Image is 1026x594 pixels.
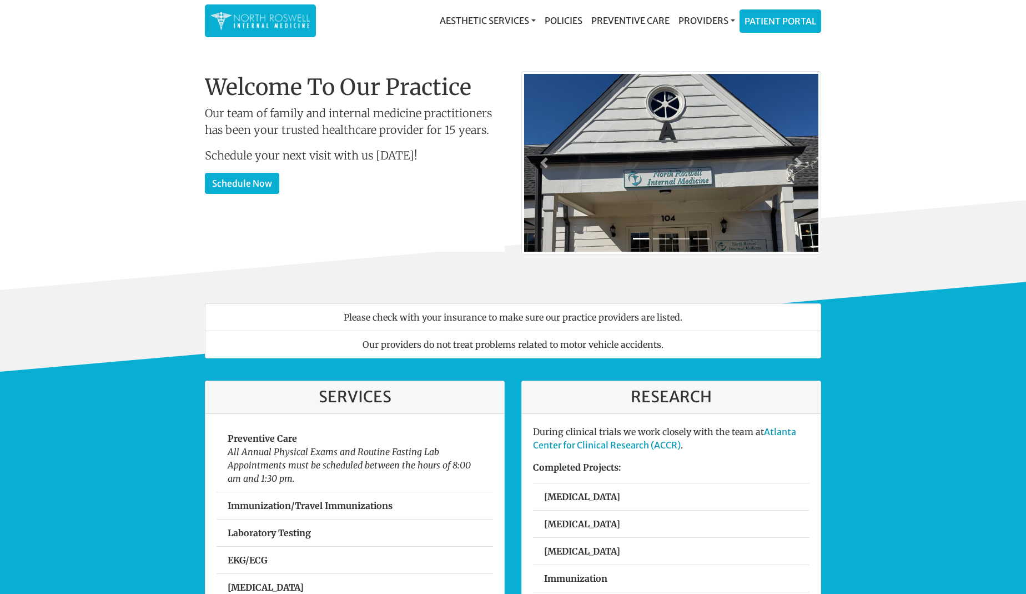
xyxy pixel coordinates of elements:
a: Schedule Now [205,173,279,194]
strong: [MEDICAL_DATA] [544,546,620,557]
a: Preventive Care [587,9,674,32]
p: During clinical trials we work closely with the team at . [533,425,809,452]
h3: Research [533,388,809,407]
a: Aesthetic Services [435,9,540,32]
img: North Roswell Internal Medicine [210,10,310,32]
strong: [MEDICAL_DATA] [544,491,620,502]
a: Atlanta Center for Clinical Research (ACCR) [533,426,796,451]
h1: Welcome To Our Practice [205,74,505,101]
strong: [MEDICAL_DATA] [544,518,620,530]
a: Policies [540,9,587,32]
strong: Laboratory Testing [228,527,311,538]
li: Our providers do not treat problems related to motor vehicle accidents. [205,331,821,358]
strong: Preventive Care [228,433,297,444]
strong: Completed Projects: [533,462,621,473]
p: Our team of family and internal medicine practitioners has been your trusted healthcare provider ... [205,105,505,138]
h3: Services [217,388,493,407]
strong: Immunization/Travel Immunizations [228,500,393,511]
li: Please check with your insurance to make sure our practice providers are listed. [205,303,821,331]
p: Schedule your next visit with us [DATE]! [205,147,505,164]
strong: [MEDICAL_DATA] [228,582,304,593]
a: Patient Portal [740,10,821,32]
em: All Annual Physical Exams and Routine Fasting Lab Appointments must be scheduled between the hour... [228,446,471,484]
strong: Immunization [544,573,607,584]
a: Providers [674,9,740,32]
strong: EKG/ECG [228,555,268,566]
